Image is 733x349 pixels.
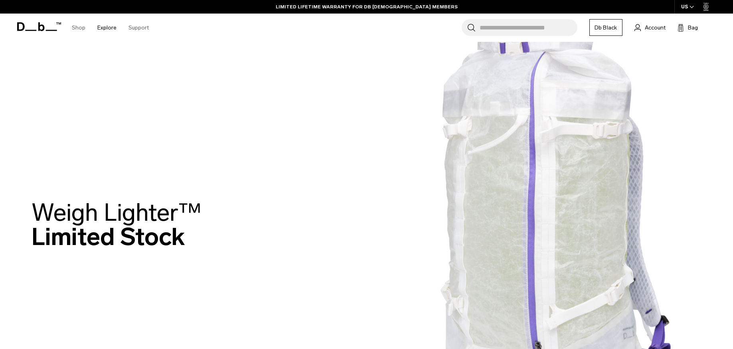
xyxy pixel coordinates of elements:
button: Bag [678,23,698,32]
span: Account [645,24,666,32]
a: Db Black [589,19,622,36]
a: LIMITED LIFETIME WARRANTY FOR DB [DEMOGRAPHIC_DATA] MEMBERS [276,3,458,10]
span: Bag [688,24,698,32]
span: Weigh Lighter™ [32,198,202,227]
a: Explore [97,14,117,42]
a: Shop [72,14,85,42]
a: Account [634,23,666,32]
nav: Main Navigation [66,14,155,42]
h2: Limited Stock [32,200,202,249]
a: Support [128,14,149,42]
